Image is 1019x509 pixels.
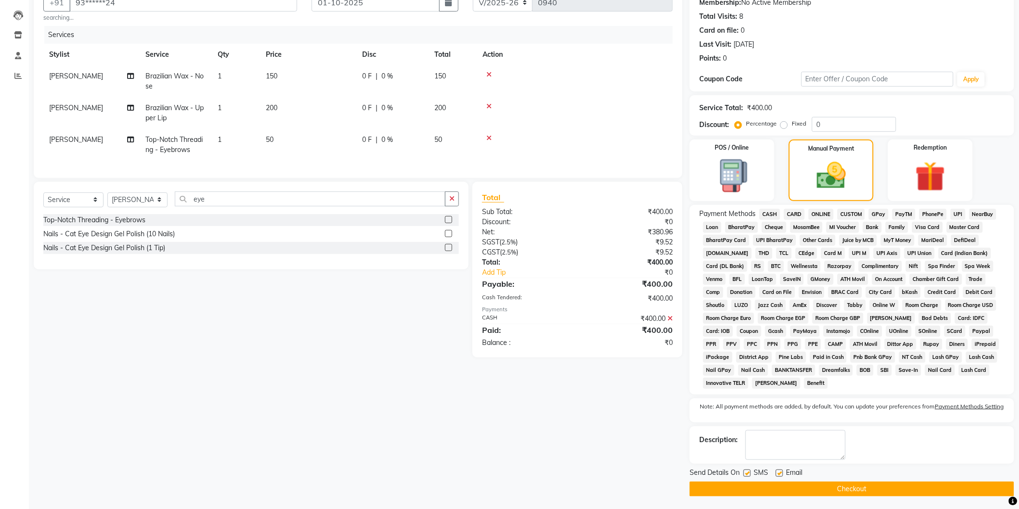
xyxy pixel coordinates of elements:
[577,237,680,247] div: ₹9.52
[699,53,721,64] div: Points:
[577,338,680,348] div: ₹0
[260,44,356,65] th: Price
[867,313,915,324] span: [PERSON_NAME]
[805,339,821,350] span: PPE
[850,352,895,363] span: Pnb Bank GPay
[935,402,1004,411] label: Payment Methods Setting
[43,215,145,225] div: Top-Notch Threading - Eyebrows
[43,44,140,65] th: Stylist
[699,25,739,36] div: Card on file:
[951,235,979,246] span: DefiDeal
[356,44,429,65] th: Disc
[703,378,748,389] span: Innovative TELR
[857,326,882,337] span: COnline
[732,300,751,311] span: LUZO
[577,293,680,304] div: ₹400.00
[477,44,673,65] th: Action
[699,402,1005,415] label: Note: All payment methods are added, by default. You can update your preferences from
[475,338,577,348] div: Balance :
[266,135,274,144] span: 50
[808,274,834,285] span: GMoney
[810,352,847,363] span: Paid in Cash
[381,135,393,145] span: 0 %
[703,235,749,246] span: BharatPay Card
[881,235,914,246] span: MyT Money
[475,227,577,237] div: Net:
[906,261,921,272] span: Nift
[969,326,993,337] span: Paypal
[788,261,821,272] span: Wellnessta
[812,313,863,324] span: Room Charge GBP
[482,238,499,246] span: SGST
[828,287,862,298] span: BRAC Card
[381,71,393,81] span: 0 %
[776,352,806,363] span: Pine Labs
[849,248,870,259] span: UPI M
[475,247,577,257] div: ( )
[825,339,846,350] span: CAMP
[899,352,926,363] span: NT Cash
[703,274,726,285] span: Venmo
[874,248,901,259] span: UPI Axis
[859,261,902,272] span: Complimentary
[49,72,103,80] span: [PERSON_NAME]
[837,274,868,285] span: ATH Movil
[790,222,823,233] span: MosamBee
[699,120,729,130] div: Discount:
[919,313,951,324] span: Bad Debts
[786,468,802,480] span: Email
[738,365,768,376] span: Nail Cash
[482,192,504,203] span: Total
[866,287,895,298] span: City Card
[863,222,882,233] span: Bank
[690,468,740,480] span: Send Details On
[739,12,743,22] div: 8
[870,300,899,311] span: Online W
[801,72,954,87] input: Enter Offer / Coupon Code
[877,365,892,376] span: SBI
[44,26,680,44] div: Services
[869,209,888,220] span: GPay
[837,209,865,220] span: CUSTOM
[362,103,372,113] span: 0 F
[703,352,732,363] span: iPackage
[49,103,103,112] span: [PERSON_NAME]
[475,278,577,290] div: Payable:
[918,235,947,246] span: MariDeal
[886,326,912,337] span: UOnline
[764,339,781,350] span: PPN
[826,222,859,233] span: MI Voucher
[690,482,1014,496] button: Checkout
[808,144,854,153] label: Manual Payment
[758,313,809,324] span: Room Charge EGP
[475,267,595,278] a: Add Tip
[754,468,768,480] span: SMS
[925,261,958,272] span: Spa Finder
[902,300,941,311] span: Room Charge
[945,300,997,311] span: Room Charge USD
[792,119,806,128] label: Fixed
[145,72,204,90] span: Brazilian Wax - Nose
[780,274,804,285] span: SaveIN
[749,274,776,285] span: LoanTap
[362,71,372,81] span: 0 F
[919,209,947,220] span: PhonePe
[752,378,800,389] span: [PERSON_NAME]
[475,217,577,227] div: Discount:
[145,103,204,122] span: Brazilian Wax - Upper Lip
[756,248,772,259] span: THD
[502,248,516,256] span: 2.5%
[703,326,733,337] span: Card: IOB
[747,103,772,113] div: ₹400.00
[886,222,908,233] span: Family
[699,435,738,445] div: Description:
[703,313,754,324] span: Room Charge Euro
[969,209,997,220] span: NearBuy
[266,103,277,112] span: 200
[872,274,906,285] span: On Account
[892,209,915,220] span: PayTM
[925,365,955,376] span: Nail Card
[844,300,866,311] span: Tabby
[482,248,500,256] span: CGST
[434,72,446,80] span: 150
